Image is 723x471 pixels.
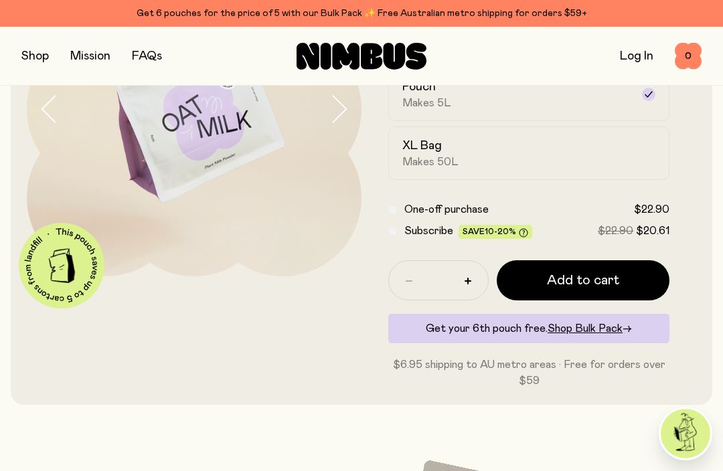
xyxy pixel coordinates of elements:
span: Save [463,227,528,238]
span: Makes 50L [402,155,459,169]
h2: XL Bag [402,138,442,154]
span: Makes 5L [402,96,451,110]
span: Shop Bulk Pack [548,323,623,334]
button: 0 [675,43,702,70]
a: Mission [70,50,110,62]
img: agent [661,409,710,458]
a: Shop Bulk Pack→ [548,323,632,334]
div: Get 6 pouches for the price of 5 with our Bulk Pack ✨ Free Australian metro shipping for orders $59+ [21,5,702,21]
button: Add to cart [497,260,669,300]
span: Subscribe [404,225,453,236]
a: FAQs [132,50,162,62]
p: $6.95 shipping to AU metro areas · Free for orders over $59 [388,357,669,389]
span: $20.61 [636,225,669,236]
span: 10-20% [485,227,516,235]
a: Log In [620,50,653,62]
div: Get your 6th pouch free. [388,314,669,343]
span: Add to cart [547,271,619,290]
h2: Pouch [402,79,436,95]
span: $22.90 [598,225,633,236]
span: $22.90 [634,204,669,215]
span: One-off purchase [404,204,489,215]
